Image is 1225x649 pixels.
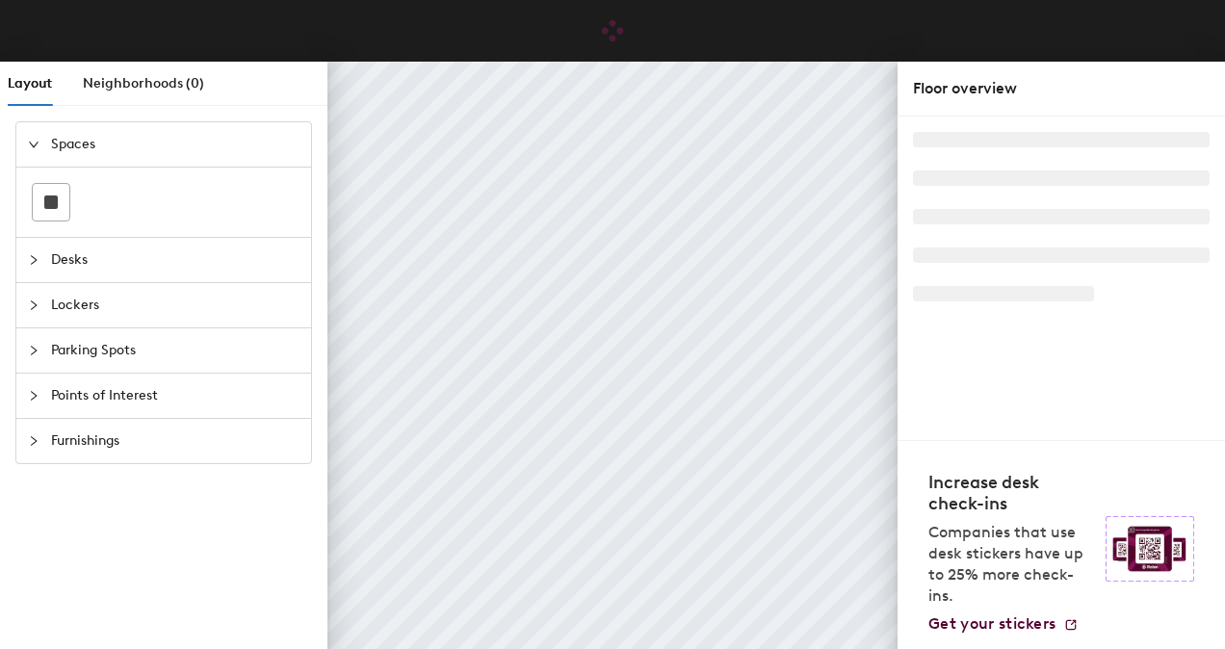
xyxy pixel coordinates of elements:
p: Companies that use desk stickers have up to 25% more check-ins. [928,522,1094,607]
span: Furnishings [51,419,300,463]
span: Spaces [51,122,300,167]
span: collapsed [28,254,39,266]
span: Neighborhoods (0) [83,75,204,91]
span: collapsed [28,435,39,447]
span: Lockers [51,283,300,327]
span: Layout [8,75,52,91]
span: collapsed [28,390,39,402]
span: collapsed [28,299,39,311]
span: Points of Interest [51,374,300,418]
span: collapsed [28,345,39,356]
span: Desks [51,238,300,282]
span: expanded [28,139,39,150]
img: Sticker logo [1106,516,1194,582]
span: Get your stickers [928,614,1056,633]
a: Get your stickers [928,614,1079,634]
span: Parking Spots [51,328,300,373]
div: Floor overview [913,77,1210,100]
h4: Increase desk check-ins [928,472,1094,514]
